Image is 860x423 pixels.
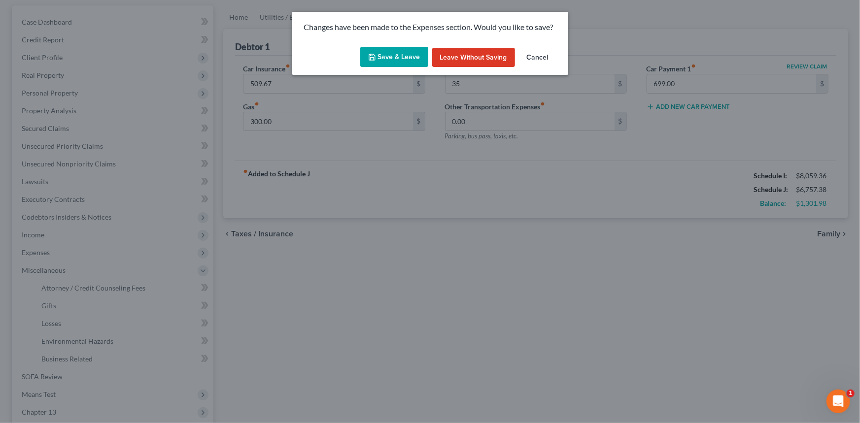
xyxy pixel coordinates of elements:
[304,22,556,33] p: Changes have been made to the Expenses section. Would you like to save?
[847,390,855,397] span: 1
[826,390,850,413] iframe: Intercom live chat
[432,48,515,67] button: Leave without Saving
[519,48,556,67] button: Cancel
[360,47,428,67] button: Save & Leave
